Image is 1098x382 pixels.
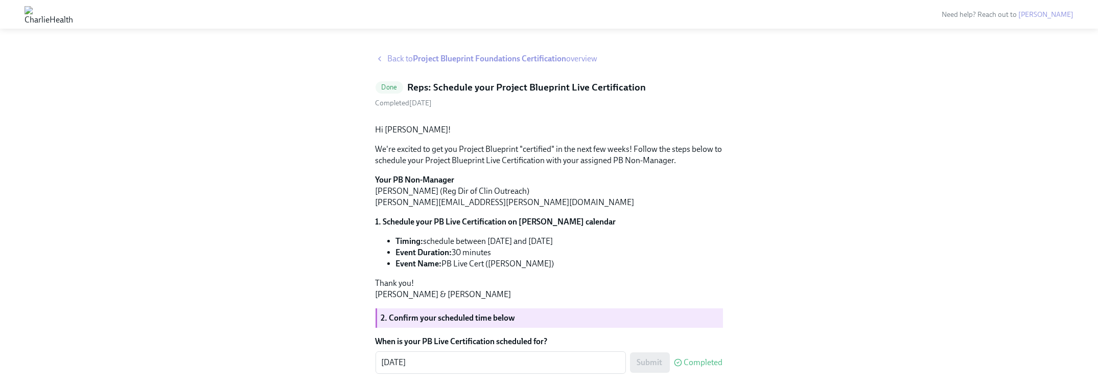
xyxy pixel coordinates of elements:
[376,175,455,185] strong: Your PB Non-Manager
[376,83,404,91] span: Done
[396,236,723,247] li: schedule between [DATE] and [DATE]
[396,258,723,269] li: PB Live Cert ([PERSON_NAME])
[396,236,424,246] strong: Timing:
[376,217,616,227] strong: 1. Schedule your PB Live Certification on [PERSON_NAME] calendar
[396,247,723,258] li: 30 minutes
[684,358,723,367] span: Completed
[413,54,567,63] strong: Project Blueprint Foundations Certification
[25,6,73,23] img: CharlieHealth
[388,53,598,64] span: Back to overview
[382,356,620,369] textarea: [DATE]
[381,313,516,323] strong: 2. Confirm your scheduled time below
[376,174,723,208] p: [PERSON_NAME] (Reg Dir of Clin Outreach) [PERSON_NAME][EMAIL_ADDRESS][PERSON_NAME][DOMAIN_NAME]
[376,124,723,136] p: Hi [PERSON_NAME]!
[942,10,1073,19] span: Need help? Reach out to
[376,144,723,166] p: We're excited to get you Project Blueprint "certified" in the next few weeks! Follow the steps be...
[376,278,723,300] p: Thank you! [PERSON_NAME] & [PERSON_NAME]
[376,336,723,347] label: When is your PB Live Certification scheduled for?
[376,53,723,64] a: Back toProject Blueprint Foundations Certificationoverview
[1018,10,1073,19] a: [PERSON_NAME]
[376,99,432,107] span: Tuesday, September 2nd 2025, 8:17 am
[396,259,442,268] strong: Event Name:
[396,248,452,257] strong: Event Duration:
[407,81,646,94] h5: Reps: Schedule your Project Blueprint Live Certification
